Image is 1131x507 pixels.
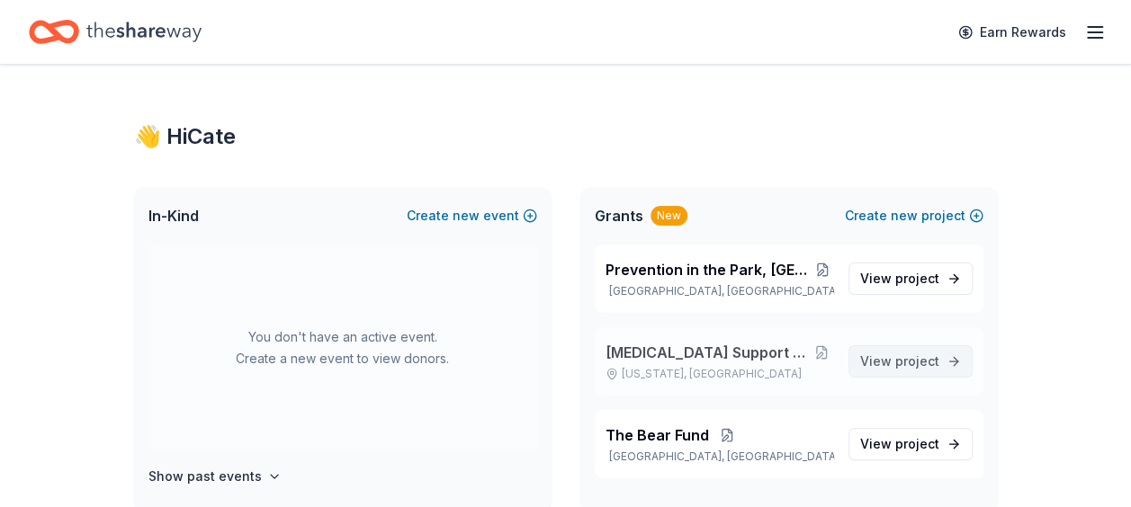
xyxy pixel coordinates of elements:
span: project [895,271,939,286]
p: [US_STATE], [GEOGRAPHIC_DATA] [606,367,834,381]
span: View [860,268,939,289]
span: project [895,436,939,451]
a: Home [29,11,202,53]
span: new [453,205,480,227]
div: New [651,206,687,226]
span: View [860,351,939,372]
span: project [895,353,939,369]
p: [GEOGRAPHIC_DATA], [GEOGRAPHIC_DATA] [606,284,834,298]
p: [GEOGRAPHIC_DATA], [GEOGRAPHIC_DATA] [606,449,834,464]
button: Createnewevent [407,205,537,227]
div: 👋 Hi Cate [134,122,998,151]
div: You don't have an active event. Create a new event to view donors. [148,245,537,451]
span: The Bear Fund [606,424,709,446]
button: Createnewproject [845,205,983,227]
span: In-Kind [148,205,199,227]
button: Show past events [148,466,282,487]
h4: Show past events [148,466,262,487]
a: View project [848,262,973,295]
span: Prevention in the Park, [GEOGRAPHIC_DATA] [606,259,811,280]
span: new [891,205,918,227]
a: View project [848,428,973,460]
span: [MEDICAL_DATA] Support Community (HQ) [606,342,810,363]
span: View [860,433,939,455]
span: Grants [595,205,643,227]
a: Earn Rewards [947,16,1077,49]
a: View project [848,345,973,378]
